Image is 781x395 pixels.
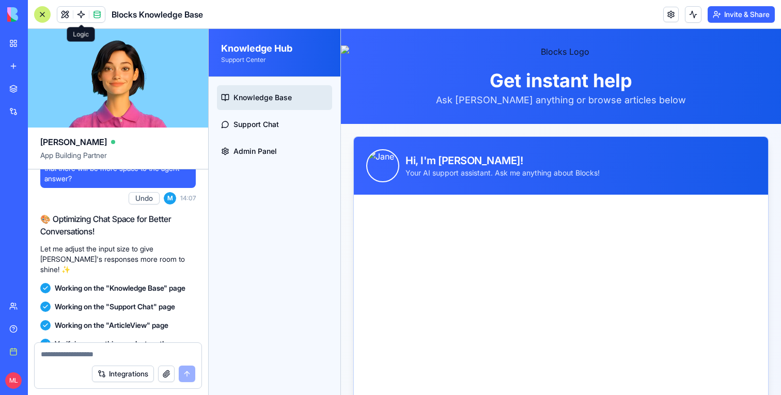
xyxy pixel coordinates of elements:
span: Working on the "Support Chat" page [55,302,175,312]
span: Knowledge Base [25,64,83,74]
span: [PERSON_NAME] [40,136,107,148]
button: Invite & Share [708,6,775,23]
h1: Knowledge Hub [12,12,119,27]
img: Jane [158,120,191,153]
button: Integrations [92,366,154,382]
span: Verifying everything works together [55,339,173,349]
span: Working on the "Knowledge Base" page [55,283,185,293]
a: Support Chat [8,83,123,108]
div: Logic [67,27,95,42]
span: M [164,192,176,204]
img: logo [7,7,71,22]
p: Ask [PERSON_NAME] anything or browse articles below [132,64,572,78]
span: Admin Panel [25,117,68,128]
img: Blocks Logo [132,17,572,33]
span: 14:07 [180,194,196,202]
span: Working on the "ArticleView" page [55,320,168,330]
span: Support Chat [25,90,70,101]
a: Admin Panel [8,110,123,135]
span: ML [5,372,22,389]
h1: Blocks Knowledge Base [112,8,203,21]
div: Your AI support assistant. Ask me anything about Blocks! [197,139,391,149]
span: App Building Partner [40,150,196,169]
h1: Get instant help [132,41,572,62]
button: Undo [129,192,160,204]
p: Support Center [12,27,119,35]
p: Let me adjust the input size to give [PERSON_NAME]'s responses more room to shine! ✨ [40,244,196,275]
div: Hi, I'm [PERSON_NAME]! [197,124,391,139]
a: Knowledge Base [8,56,123,81]
h2: 🎨 Optimizing Chat Space for Better Conversations! [40,213,196,238]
